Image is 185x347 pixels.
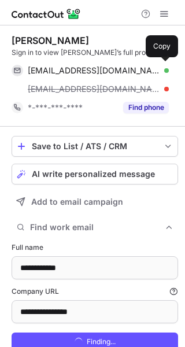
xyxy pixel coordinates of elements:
[31,197,123,206] span: Add to email campaign
[12,286,178,297] label: Company URL
[12,35,89,46] div: [PERSON_NAME]
[12,191,178,212] button: Add to email campaign
[20,337,170,347] span: Finding...
[32,169,155,179] span: AI write personalized message
[12,219,178,235] button: Find work email
[123,102,169,113] button: Reveal Button
[12,7,81,21] img: ContactOut v5.3.10
[12,47,178,58] div: Sign in to view [PERSON_NAME]’s full profile
[28,84,160,94] span: [EMAIL_ADDRESS][DOMAIN_NAME]
[30,222,164,232] span: Find work email
[12,164,178,184] button: AI write personalized message
[12,242,178,253] label: Full name
[32,142,158,151] div: Save to List / ATS / CRM
[12,136,178,157] button: save-profile-one-click
[28,65,160,76] span: [EMAIL_ADDRESS][DOMAIN_NAME]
